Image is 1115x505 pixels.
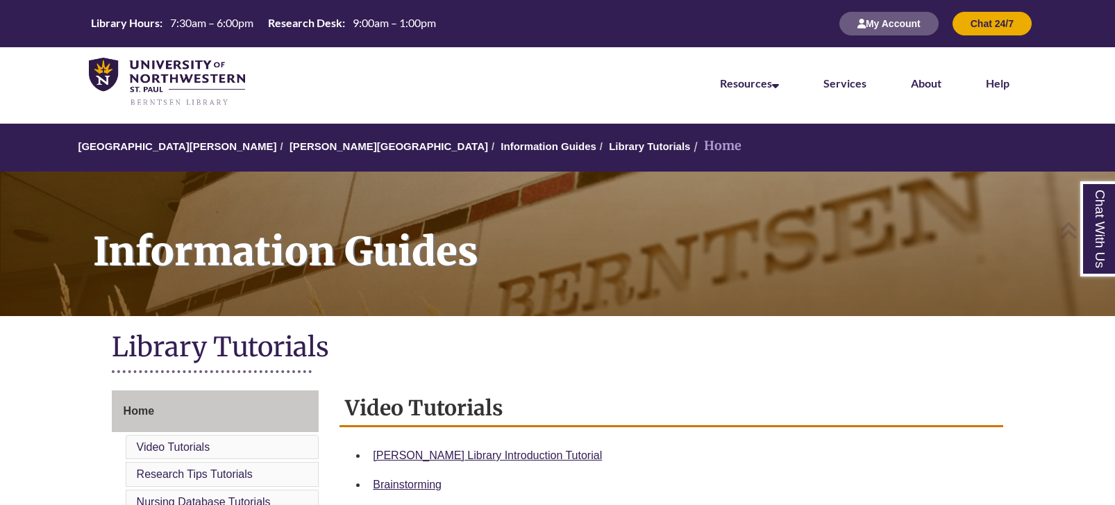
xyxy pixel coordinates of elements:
a: Brainstorming [373,479,442,490]
h2: Video Tutorials [339,390,1003,427]
a: My Account [839,17,939,29]
a: Chat 24/7 [953,17,1032,29]
a: [PERSON_NAME][GEOGRAPHIC_DATA] [290,140,488,152]
a: Home [112,390,319,432]
a: Hours Today [85,15,442,32]
span: 9:00am – 1:00pm [353,16,436,29]
a: Services [823,76,866,90]
a: Research Tips Tutorials [137,468,253,480]
button: Chat 24/7 [953,12,1032,35]
a: Video Tutorials [137,441,210,453]
span: Home [124,405,154,417]
a: [GEOGRAPHIC_DATA][PERSON_NAME] [78,140,276,152]
a: Library Tutorials [609,140,690,152]
a: [PERSON_NAME] Library Introduction Tutorial [373,449,602,461]
table: Hours Today [85,15,442,31]
li: Home [690,136,741,156]
h1: Information Guides [78,172,1115,298]
img: UNWSP Library Logo [89,58,245,107]
a: Information Guides [501,140,596,152]
a: About [911,76,941,90]
span: 7:30am – 6:00pm [170,16,253,29]
a: Back to Top [1059,221,1112,240]
a: Help [986,76,1009,90]
th: Library Hours: [85,15,165,31]
h1: Library Tutorials [112,330,1004,367]
button: My Account [839,12,939,35]
a: Resources [720,76,779,90]
th: Research Desk: [262,15,347,31]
